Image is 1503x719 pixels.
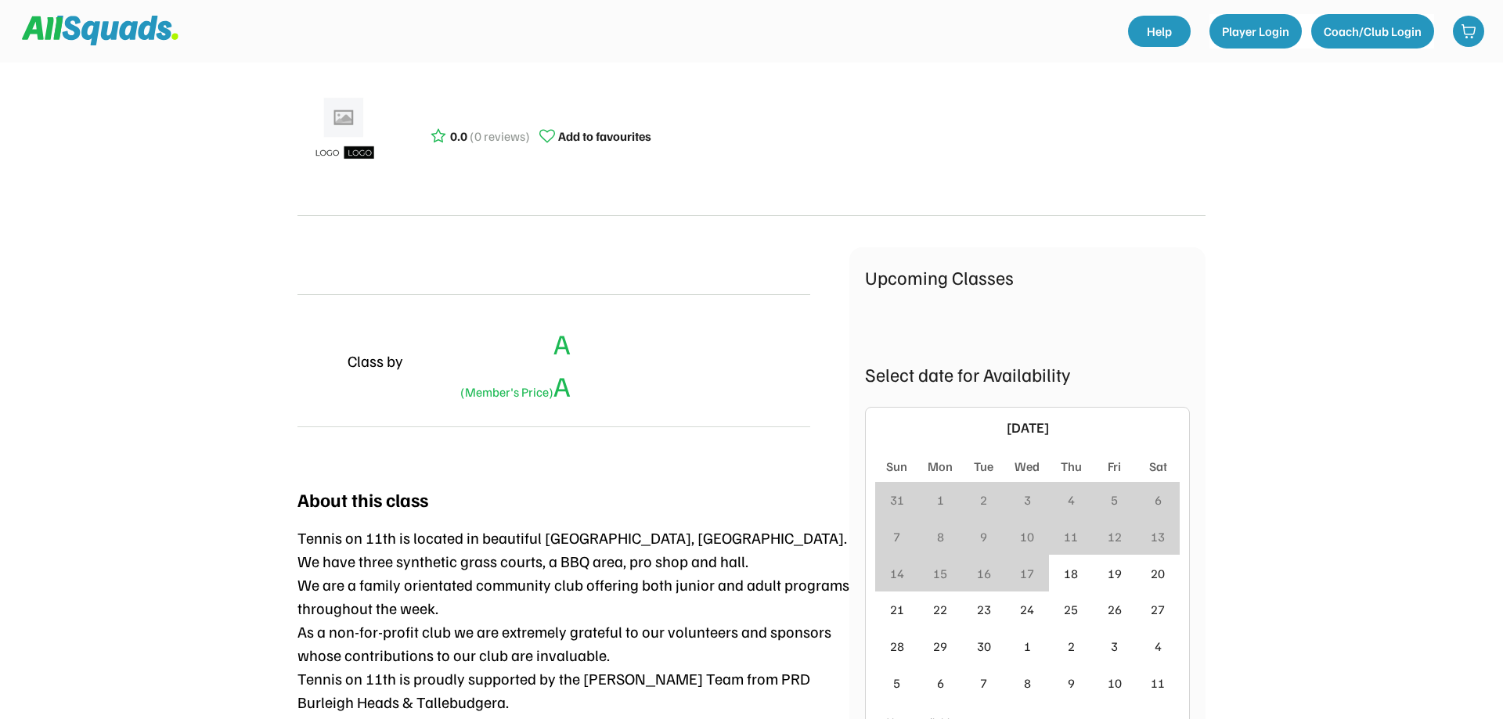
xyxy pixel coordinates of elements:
[980,527,987,546] div: 9
[305,92,384,171] img: ui-kit-placeholders-product-5_1200x.webp
[1209,14,1302,49] button: Player Login
[297,342,335,379] img: yH5BAEAAAAALAAAAAABAAEAAAIBRAA7
[455,365,571,407] div: A
[893,527,900,546] div: 7
[1068,637,1075,656] div: 2
[1068,674,1075,692] div: 9
[980,491,987,509] div: 2
[902,417,1153,438] div: [DATE]
[1020,564,1034,583] div: 17
[1061,457,1082,476] div: Thu
[1108,457,1121,476] div: Fri
[1311,14,1434,49] button: Coach/Club Login
[1020,600,1034,619] div: 24
[865,360,1190,388] div: Select date for Availability
[890,600,904,619] div: 21
[890,564,904,583] div: 14
[1151,527,1165,546] div: 13
[460,384,553,400] font: (Member's Price)
[1151,564,1165,583] div: 20
[1108,564,1122,583] div: 19
[1149,457,1167,476] div: Sat
[1155,637,1162,656] div: 4
[470,127,530,146] div: (0 reviews)
[1461,23,1476,39] img: shopping-cart-01%20%281%29.svg
[1111,491,1118,509] div: 5
[937,674,944,692] div: 6
[977,564,991,583] div: 16
[1024,637,1031,656] div: 1
[1064,527,1078,546] div: 11
[977,600,991,619] div: 23
[348,349,403,372] div: Class by
[553,322,571,365] div: A
[1155,491,1162,509] div: 6
[980,674,987,692] div: 7
[1064,564,1078,583] div: 18
[22,16,178,45] img: Squad%20Logo.svg
[933,600,947,619] div: 22
[1151,674,1165,692] div: 11
[933,637,947,656] div: 29
[1024,674,1031,692] div: 8
[1151,600,1165,619] div: 27
[450,127,467,146] div: 0.0
[1111,637,1118,656] div: 3
[974,457,993,476] div: Tue
[890,637,904,656] div: 28
[1024,491,1031,509] div: 3
[1128,16,1191,47] a: Help
[865,263,1190,291] div: Upcoming Classes
[297,485,428,513] div: About this class
[1015,457,1040,476] div: Wed
[886,457,907,476] div: Sun
[928,457,953,476] div: Mon
[1108,527,1122,546] div: 12
[1108,600,1122,619] div: 26
[297,526,849,714] div: Tennis on 11th is located in beautiful [GEOGRAPHIC_DATA], [GEOGRAPHIC_DATA]. We have three synthe...
[977,637,991,656] div: 30
[1064,600,1078,619] div: 25
[1108,674,1122,692] div: 10
[1020,527,1034,546] div: 10
[933,564,947,583] div: 15
[1068,491,1075,509] div: 4
[937,491,944,509] div: 1
[558,127,651,146] div: Add to favourites
[893,674,900,692] div: 5
[937,527,944,546] div: 8
[890,491,904,509] div: 31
